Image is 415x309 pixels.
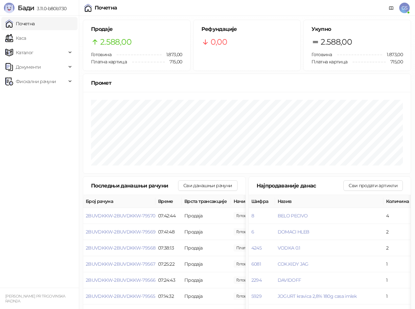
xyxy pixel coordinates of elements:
[278,261,309,267] button: COK.KIDY JAG
[321,36,352,48] span: 2.588,00
[386,3,397,13] a: Документација
[182,208,231,224] td: Продаја
[182,256,231,272] td: Продаја
[182,288,231,304] td: Продаја
[251,293,262,299] button: 5929
[162,51,182,58] span: 1.873,00
[383,195,413,208] th: Количина
[234,260,256,268] span: 136,00
[234,228,256,235] span: 92,00
[165,58,182,65] span: 715,00
[311,25,403,33] h5: Укупно
[155,288,182,304] td: 07:14:32
[100,36,131,48] span: 2.588,00
[275,195,383,208] th: Назив
[382,51,403,58] span: 1.873,00
[383,240,413,256] td: 2
[278,213,308,219] button: BELO PECIVO
[18,4,34,12] span: Бади
[311,52,332,57] span: Готовина
[182,272,231,288] td: Продаја
[278,245,300,251] button: VODKA 0.1
[16,60,41,74] span: Документи
[155,256,182,272] td: 07:25:22
[86,293,155,299] button: 2BUVDKKW-2BUVDKKW-79565
[278,293,357,299] button: JOGURT kravica 2,8% 180g casa imlek
[86,261,155,267] button: 2BUVDKKW-2BUVDKKW-79567
[343,180,403,191] button: Сви продати артикли
[249,195,275,208] th: Шифра
[155,195,182,208] th: Време
[399,3,410,13] span: GS
[5,32,26,45] a: Каса
[91,25,182,33] h5: Продаје
[251,277,262,283] button: 2294
[4,3,14,13] img: Logo
[155,272,182,288] td: 07:24:43
[155,208,182,224] td: 07:42:44
[86,213,155,219] button: 2BUVDKKW-2BUVDKKW-79570
[182,240,231,256] td: Продаја
[383,224,413,240] td: 2
[178,180,237,191] button: Сви данашњи рачуни
[257,182,344,190] div: Најпродаваније данас
[383,256,413,272] td: 1
[95,5,117,11] div: Почетна
[155,224,182,240] td: 07:41:48
[234,276,256,284] span: 180,00
[91,182,178,190] div: Последњи данашњи рачуни
[91,79,403,87] div: Промет
[251,261,261,267] button: 6081
[251,229,254,235] button: 6
[311,59,347,65] span: Платна картица
[182,195,231,208] th: Врста трансакције
[231,195,297,208] th: Начини плаћања
[16,46,34,59] span: Каталог
[383,208,413,224] td: 4
[211,36,227,48] span: 0,00
[16,75,56,88] span: Фискални рачуни
[91,52,111,57] span: Готовина
[83,195,155,208] th: Број рачуна
[86,229,155,235] button: 2BUVDKKW-2BUVDKKW-79569
[251,245,262,251] button: 4245
[91,59,127,65] span: Платна картица
[86,277,155,283] button: 2BUVDKKW-2BUVDKKW-79566
[278,229,310,235] button: DOMACI HLEB
[5,294,65,303] small: [PERSON_NAME] PR TRGOVINSKA RADNJA
[201,25,293,33] h5: Рефундације
[234,244,269,252] span: 715,00
[383,288,413,304] td: 1
[182,224,231,240] td: Продаја
[234,293,256,300] span: 365,00
[251,213,254,219] button: 8
[383,272,413,288] td: 1
[234,212,256,219] span: 380,00
[34,6,66,11] span: 3.11.0-b80b730
[155,240,182,256] td: 07:38:13
[278,277,301,283] button: DAVIDOFF
[86,245,155,251] button: 2BUVDKKW-2BUVDKKW-79568
[5,17,35,30] a: Почетна
[386,58,403,65] span: 715,00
